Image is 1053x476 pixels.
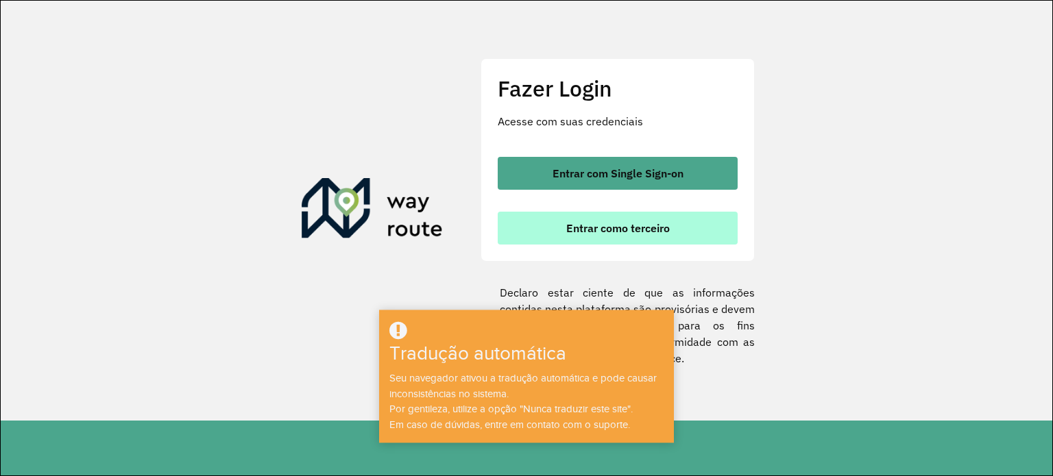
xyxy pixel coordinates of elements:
[389,403,633,414] font: Por gentileza, utilize a opção "Nunca traduzir este site".
[498,212,738,245] button: botão
[389,373,657,399] font: Seu navegador ativou a tradução automática e pode causar inconsistências no sistema.
[566,221,670,235] font: Entrar como terceiro
[302,178,443,244] img: Roteirizador AmbevTech
[500,286,755,365] font: Declaro estar ciente de que as informações contidas nesta plataforma são provisórias e devem ser ...
[389,419,630,430] font: Em caso de dúvidas, entre em contato com o suporte.
[498,74,612,103] font: Fazer Login
[498,157,738,190] button: botão
[389,343,566,364] font: Tradução automática
[553,166,683,180] font: Entrar com Single Sign-on
[498,114,643,128] font: Acesse com suas credenciais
